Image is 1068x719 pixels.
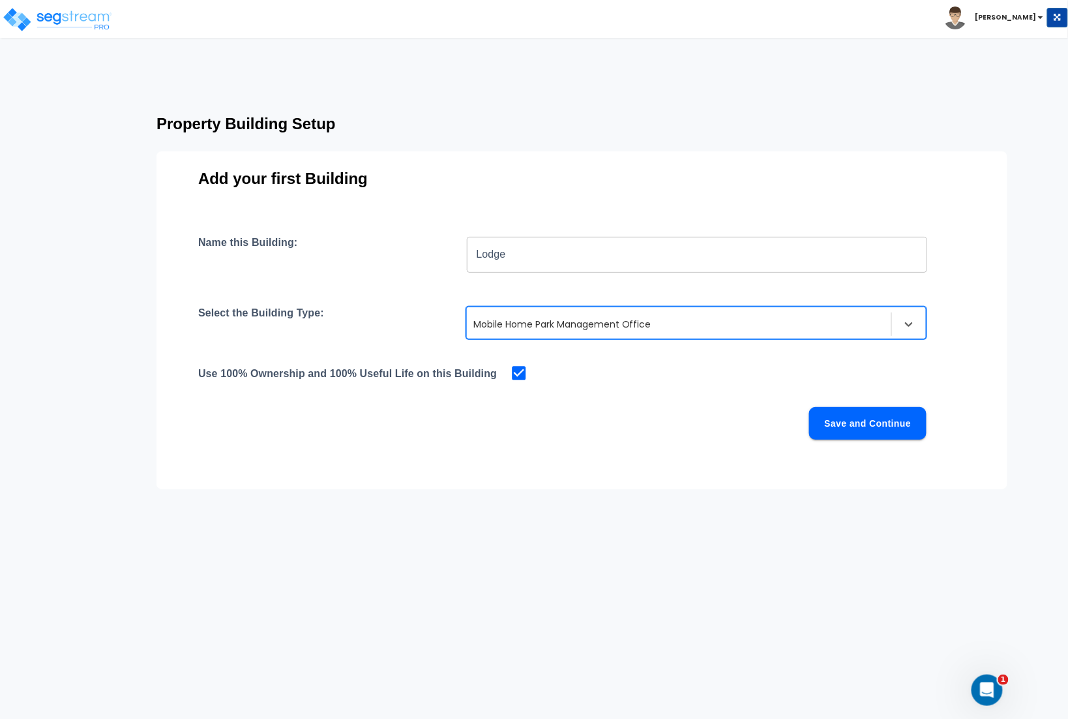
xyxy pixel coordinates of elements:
h4: Select the Building Type: [198,307,324,339]
span: 1 [998,675,1009,685]
button: Save and Continue [809,407,927,440]
h3: Add your first Building [198,170,966,188]
img: logo_pro_r.png [2,7,113,33]
h4: Name this Building: [198,236,297,273]
img: avatar.png [944,7,967,29]
input: Building Name [467,236,927,273]
iframe: Intercom live chat [972,675,1003,706]
b: [PERSON_NAME] [975,12,1037,22]
h4: Use 100% Ownership and 100% Useful Life on this Building [198,364,497,382]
